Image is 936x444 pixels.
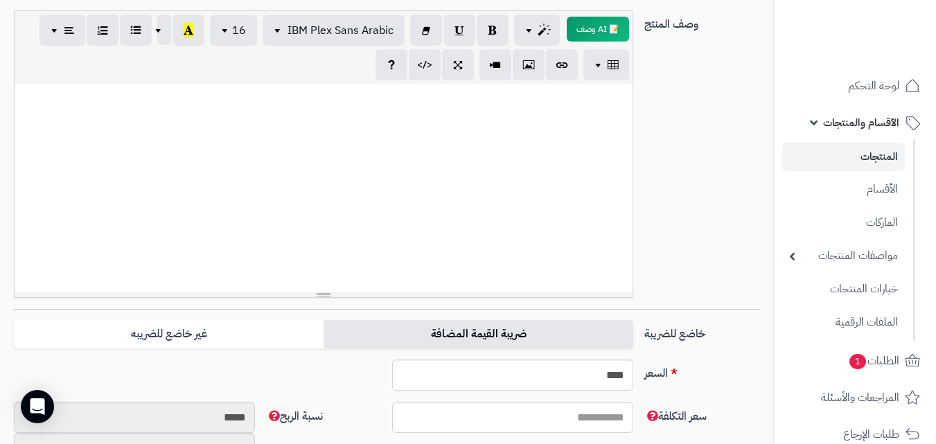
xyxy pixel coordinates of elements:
[849,354,866,369] span: 1
[782,274,905,304] a: خيارات المنتجات
[782,208,905,238] a: الماركات
[782,241,905,271] a: مواصفات المنتجات
[848,76,899,96] span: لوحة التحكم
[14,320,324,348] label: غير خاضع للضريبه
[567,17,629,42] button: 📝 AI وصف
[639,359,765,382] label: السعر
[21,390,54,423] div: Open Intercom Messenger
[263,15,405,46] button: IBM Plex Sans Arabic
[782,344,928,378] a: الطلبات1
[288,22,394,39] span: IBM Plex Sans Arabic
[639,10,765,33] label: وصف المنتج
[324,320,633,348] label: ضريبة القيمة المضافة
[782,143,905,171] a: المنتجات
[232,22,246,39] span: 16
[266,408,323,425] span: نسبة الربح
[639,320,765,342] label: خاضع للضريبة
[823,113,899,132] span: الأقسام والمنتجات
[821,388,899,407] span: المراجعات والأسئلة
[644,408,707,425] span: سعر التكلفة
[782,381,928,414] a: المراجعات والأسئلة
[782,308,905,337] a: الملفات الرقمية
[842,39,923,68] img: logo-2.png
[782,69,928,103] a: لوحة التحكم
[210,15,257,46] button: 16
[843,425,899,444] span: طلبات الإرجاع
[848,351,899,371] span: الطلبات
[782,175,905,204] a: الأقسام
